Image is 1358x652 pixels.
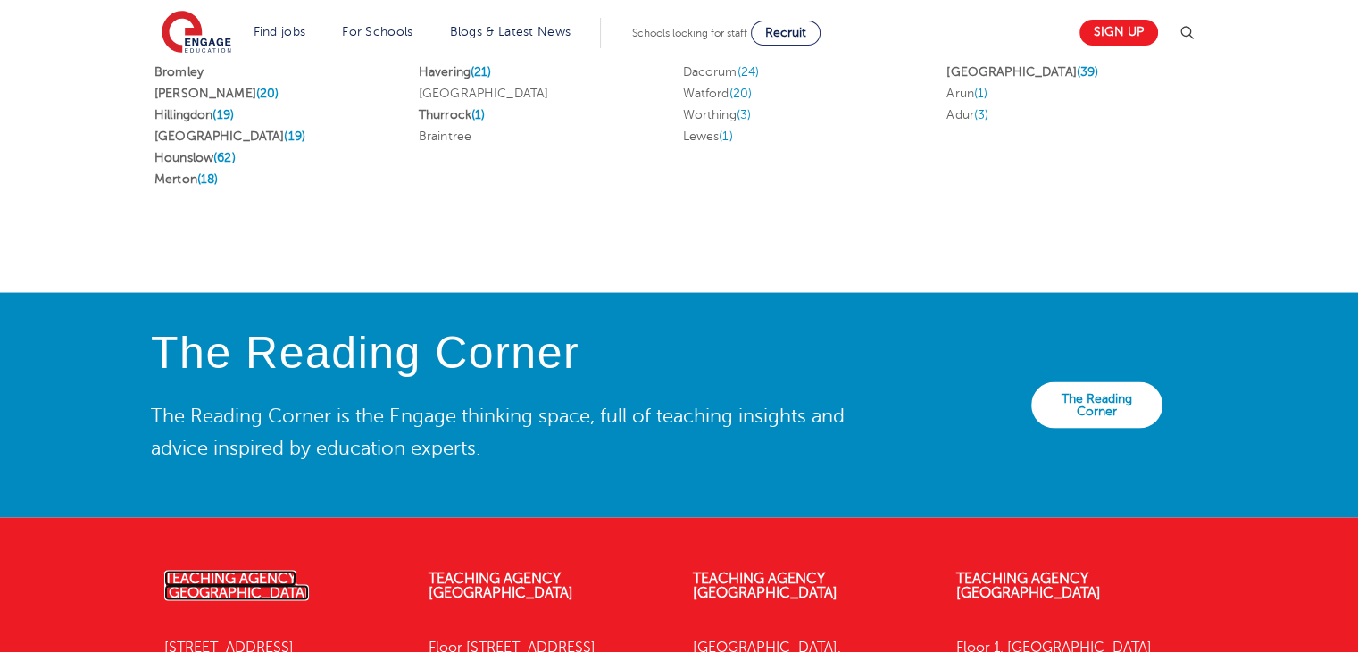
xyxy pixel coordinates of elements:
[737,65,760,79] span: (24)
[197,172,219,186] span: (18)
[974,108,988,121] span: (3)
[151,329,858,378] h4: The Reading Corner
[683,62,940,83] li: Dacorum
[154,130,305,143] a: [GEOGRAPHIC_DATA](19)
[256,87,279,100] span: (20)
[765,26,806,39] span: Recruit
[974,87,987,100] span: (1)
[946,83,1204,104] li: Arun
[471,108,485,121] span: (1)
[719,130,732,143] span: (1)
[154,108,234,121] a: Hillingdon(19)
[751,21,821,46] a: Recruit
[946,65,1098,79] a: [GEOGRAPHIC_DATA](39)
[154,87,279,100] a: [PERSON_NAME](20)
[683,104,940,126] li: Worthing
[683,126,940,147] li: Lewes
[419,83,676,104] li: [GEOGRAPHIC_DATA]
[212,108,234,121] span: (19)
[1077,65,1099,79] span: (39)
[419,126,676,147] li: Braintree
[151,400,858,464] p: The Reading Corner is the Engage thinking space, full of teaching insights and advice inspired by...
[342,25,412,38] a: For Schools
[164,571,309,601] a: Teaching Agency [GEOGRAPHIC_DATA]
[162,11,231,55] img: Engage Education
[693,571,837,601] a: Teaching Agency [GEOGRAPHIC_DATA]
[737,108,751,121] span: (3)
[429,571,573,601] a: Teaching Agency [GEOGRAPHIC_DATA]
[213,151,236,164] span: (62)
[154,151,236,164] a: Hounslow(62)
[284,130,305,143] span: (19)
[683,83,940,104] li: Watford
[154,65,204,79] a: Bromley
[1079,20,1158,46] a: Sign up
[419,108,486,121] a: Thurrock(1)
[254,25,306,38] a: Find jobs
[946,104,1204,126] li: Adur
[956,571,1101,601] a: Teaching Agency [GEOGRAPHIC_DATA]
[450,25,571,38] a: Blogs & Latest News
[729,87,753,100] span: (20)
[632,27,747,39] span: Schools looking for staff
[419,65,492,79] a: Havering(21)
[471,65,492,79] span: (21)
[1031,382,1162,429] a: The Reading Corner
[154,172,218,186] a: Merton(18)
